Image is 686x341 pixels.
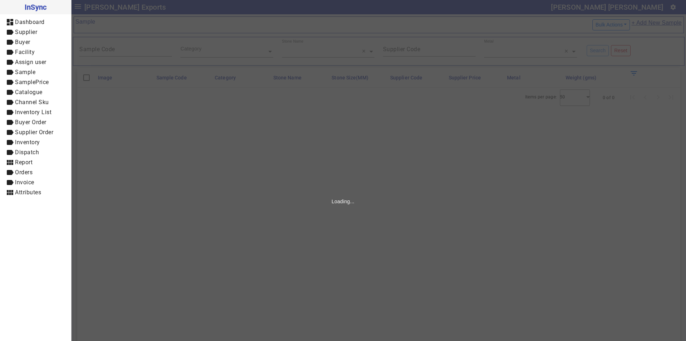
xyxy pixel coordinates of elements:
span: Attributes [15,189,41,196]
mat-icon: label [6,38,14,47]
span: Buyer Order [15,119,46,126]
mat-icon: dashboard [6,18,14,26]
span: Dispatch [15,149,39,156]
span: Catalogue [15,89,43,96]
mat-icon: view_module [6,158,14,167]
mat-icon: label [6,98,14,107]
p: Loading... [332,198,354,205]
mat-icon: label [6,168,14,177]
span: InSync [6,1,65,13]
mat-icon: label [6,88,14,97]
mat-icon: label [6,78,14,87]
span: Dashboard [15,19,45,25]
span: Invoice [15,179,34,186]
mat-icon: label [6,108,14,117]
mat-icon: label [6,48,14,57]
span: Report [15,159,33,166]
span: Channel Sku [15,99,49,106]
mat-icon: label [6,68,14,77]
mat-icon: label [6,118,14,127]
mat-icon: label [6,138,14,147]
span: Orders [15,169,33,176]
span: Inventory List [15,109,51,116]
mat-icon: label [6,58,14,67]
mat-icon: label [6,178,14,187]
span: Supplier Order [15,129,53,136]
mat-icon: label [6,128,14,137]
span: SamplePrice [15,79,49,86]
span: Supplier [15,29,37,35]
span: Assign user [15,59,46,65]
mat-icon: label [6,28,14,36]
mat-icon: view_module [6,188,14,197]
span: Inventory [15,139,40,146]
span: Buyer [15,39,30,45]
mat-icon: label [6,148,14,157]
span: Sample [15,69,35,75]
span: Facility [15,49,35,55]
